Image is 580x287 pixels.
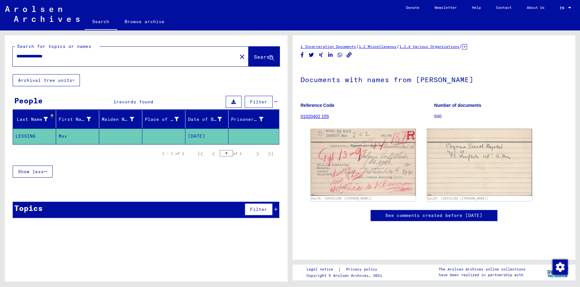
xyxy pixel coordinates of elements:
div: Date of Birth [188,114,230,124]
p: Copyright © Arolsen Archives, 2021 [306,273,384,278]
span: / [396,43,399,49]
button: Share on Facebook [299,51,306,59]
p: The Arolsen Archives online collections [439,266,525,272]
span: Filter [250,206,267,212]
a: Legal notice [306,266,338,273]
img: yv_logo.png [546,264,570,280]
button: Share on WhatsApp [337,51,343,59]
span: EN [560,6,567,10]
mat-cell: [DATE] [185,128,229,144]
img: 002.jpg [427,129,532,196]
img: Change consent [552,259,568,275]
mat-header-cell: Maiden Name [99,110,142,128]
a: 01020402 155 [300,114,329,119]
span: records found [116,99,153,105]
button: Filter [245,203,273,215]
button: First page [194,147,207,160]
button: Show less [13,166,53,178]
span: / [459,43,462,49]
div: Prisoner # [231,116,263,123]
div: Topics [14,202,43,214]
a: See comments created before [DATE] [385,212,482,219]
mat-header-cell: Last Name [13,110,56,128]
div: of 1 [220,150,251,156]
img: 001.jpg [311,129,416,196]
p: 500 [434,113,568,120]
b: Number of documents [434,103,481,108]
button: Share on Xing [318,51,324,59]
button: Last page [264,147,277,160]
mat-header-cell: First Name [56,110,99,128]
a: Search [85,14,117,30]
div: Last Name [16,114,56,124]
mat-icon: close [238,53,246,61]
a: DocID: 130331196 ([PERSON_NAME]) [311,197,372,200]
div: Place of Birth [145,116,179,123]
div: Maiden Name [102,116,134,123]
div: | [306,266,384,273]
div: First Name [59,114,99,124]
button: Archival tree units [13,74,80,86]
b: Reference Code [300,103,334,108]
a: Privacy policy [341,266,384,273]
span: / [356,43,359,49]
button: Copy link [346,51,352,59]
button: Share on Twitter [308,51,315,59]
a: Browse archive [117,14,172,29]
button: Previous page [207,147,220,160]
mat-header-cell: Prisoner # [229,110,279,128]
p: have been realized in partnership with [439,272,525,278]
div: 1 – 1 of 1 [162,151,184,156]
a: 1.2 Miscellaneous [359,44,396,49]
button: Filter [245,96,273,108]
div: Maiden Name [102,114,142,124]
button: Share on LinkedIn [327,51,334,59]
div: Last Name [16,116,48,123]
mat-cell: LESSING [13,128,56,144]
h1: Documents with names from [PERSON_NAME] [300,65,567,93]
a: 1 Incarceration Documents [300,44,356,49]
button: Search [248,47,280,66]
div: People [14,95,43,106]
mat-header-cell: Place of Birth [142,110,185,128]
img: Arolsen_neg.svg [5,6,80,22]
span: Filter [250,99,267,105]
button: Next page [251,147,264,160]
span: Show less [18,169,44,174]
span: 1 [113,99,116,105]
div: First Name [59,116,91,123]
button: Clear [236,50,248,63]
mat-cell: Max [56,128,99,144]
mat-header-cell: Date of Birth [185,110,229,128]
div: Place of Birth [145,114,187,124]
div: Prisoner # [231,114,271,124]
div: Date of Birth [188,116,222,123]
mat-label: Search for topics or names [17,43,91,49]
span: Search [254,54,273,60]
a: 1.2.4 Various Organizations [399,44,459,49]
a: DocID: 130331196 ([PERSON_NAME]) [428,197,488,200]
